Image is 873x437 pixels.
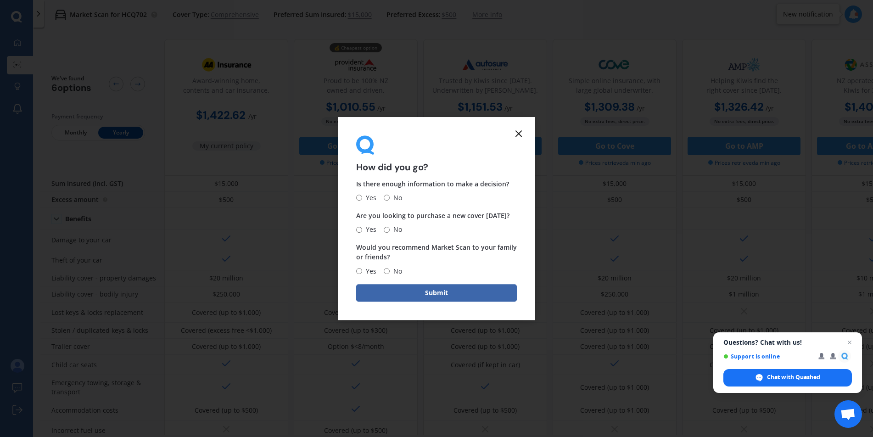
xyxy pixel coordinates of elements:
span: Chat with Quashed [767,373,820,381]
div: How did you go? [356,135,517,172]
input: Yes [356,195,362,201]
span: Yes [362,224,376,235]
span: Would you recommend Market Scan to your family or friends? [356,243,517,262]
button: Submit [356,284,517,302]
span: No [390,192,402,203]
input: No [384,227,390,233]
input: No [384,268,390,274]
span: No [390,266,402,277]
span: Yes [362,266,376,277]
span: Are you looking to purchase a new cover [DATE]? [356,211,509,220]
a: Open chat [834,400,862,428]
span: Support is online [723,353,812,360]
input: Yes [356,268,362,274]
input: No [384,195,390,201]
span: Is there enough information to make a decision? [356,179,509,188]
span: Questions? Chat with us! [723,339,852,346]
input: Yes [356,227,362,233]
span: Chat with Quashed [723,369,852,387]
span: No [390,224,402,235]
span: Yes [362,192,376,203]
